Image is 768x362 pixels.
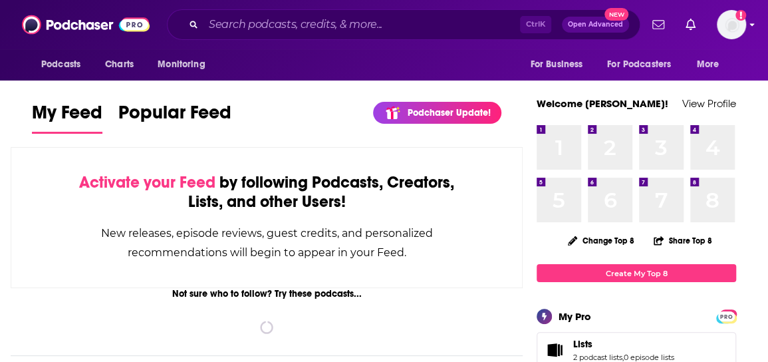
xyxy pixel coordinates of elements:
span: Ctrl K [520,16,551,33]
span: More [697,55,719,74]
span: Activate your Feed [79,172,215,192]
button: open menu [521,52,599,77]
a: 2 podcast lists [573,353,622,362]
span: New [604,8,628,21]
a: Lists [541,341,568,359]
button: Share Top 8 [653,228,713,254]
input: Search podcasts, credits, & more... [203,14,520,35]
span: Lists [573,338,592,350]
span: My Feed [32,101,102,132]
a: Create My Top 8 [537,264,736,282]
button: open menu [598,52,690,77]
a: 0 episode lists [624,353,674,362]
img: User Profile [717,10,746,39]
div: Search podcasts, credits, & more... [167,9,640,40]
button: open menu [32,52,98,77]
button: Change Top 8 [560,232,642,249]
span: For Podcasters [607,55,671,74]
img: Podchaser - Follow, Share and Rate Podcasts [22,12,150,37]
span: , [622,353,624,362]
div: Not sure who to follow? Try these podcasts... [11,288,523,299]
span: Monitoring [158,55,205,74]
div: New releases, episode reviews, guest credits, and personalized recommendations will begin to appe... [78,224,455,262]
a: PRO [718,311,734,321]
a: Popular Feed [118,101,231,134]
a: Show notifications dropdown [647,13,670,36]
a: Lists [573,338,674,350]
button: open menu [148,52,222,77]
span: For Business [530,55,582,74]
a: Welcome [PERSON_NAME]! [537,97,668,110]
svg: Add a profile image [735,10,746,21]
span: Logged in as mresewehr [717,10,746,39]
p: Podchaser Update! [408,107,491,118]
span: Open Advanced [568,21,623,28]
a: View Profile [682,97,736,110]
button: Open AdvancedNew [562,17,629,33]
span: Popular Feed [118,101,231,132]
div: by following Podcasts, Creators, Lists, and other Users! [78,173,455,212]
a: Show notifications dropdown [680,13,701,36]
div: My Pro [559,310,591,323]
a: My Feed [32,101,102,134]
button: open menu [688,52,736,77]
span: Charts [105,55,134,74]
span: Podcasts [41,55,80,74]
button: Show profile menu [717,10,746,39]
a: Charts [96,52,142,77]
